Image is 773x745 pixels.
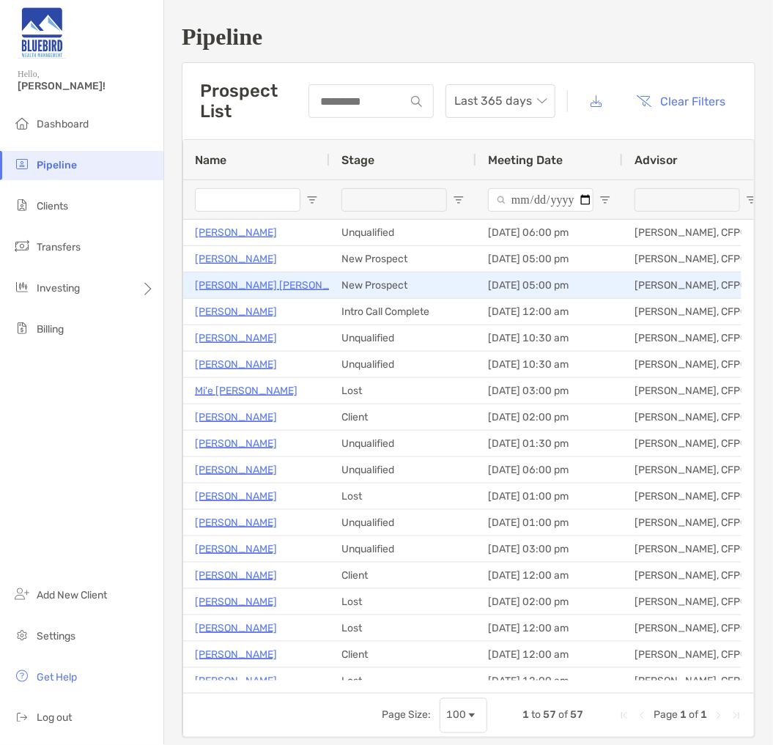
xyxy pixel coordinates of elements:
div: [DATE] 10:30 am [476,325,623,351]
img: transfers icon [13,237,31,255]
div: [PERSON_NAME], CFP® [623,457,769,483]
div: Client [330,642,476,667]
img: pipeline icon [13,155,31,173]
div: Intro Call Complete [330,299,476,325]
img: logout icon [13,708,31,726]
a: Mi'e [PERSON_NAME] [195,382,297,400]
span: Log out [37,712,72,724]
div: [PERSON_NAME], CFP® [623,220,769,245]
div: [PERSON_NAME], CFP® [623,325,769,351]
span: Page [654,709,678,722]
div: [DATE] 03:00 pm [476,378,623,404]
span: [PERSON_NAME]! [18,80,155,92]
p: [PERSON_NAME] [195,672,277,690]
a: [PERSON_NAME] [PERSON_NAME] [195,276,361,294]
span: Add New Client [37,589,107,601]
h1: Pipeline [182,23,755,51]
div: Previous Page [636,710,648,722]
div: [DATE] 05:00 pm [476,246,623,272]
p: [PERSON_NAME] [195,487,277,505]
div: 100 [446,709,466,722]
div: [PERSON_NAME], CFP® [623,273,769,298]
button: Open Filter Menu [453,194,465,206]
img: dashboard icon [13,114,31,132]
p: [PERSON_NAME] [195,434,277,453]
div: Next Page [713,710,725,722]
span: Stage [341,153,374,167]
div: [DATE] 03:00 pm [476,536,623,562]
span: Investing [37,282,80,294]
div: [PERSON_NAME], CFP® [623,299,769,325]
div: [DATE] 06:00 pm [476,220,623,245]
div: Unqualified [330,352,476,377]
div: New Prospect [330,246,476,272]
span: Get Help [37,671,77,683]
span: Pipeline [37,159,77,171]
div: [DATE] 12:00 am [476,615,623,641]
a: [PERSON_NAME] [195,461,277,479]
span: 1 [680,709,687,722]
span: 57 [543,709,556,722]
div: [PERSON_NAME], CFP® [623,404,769,430]
span: Advisor [635,153,678,167]
div: [PERSON_NAME], CFP® [623,563,769,588]
div: [DATE] 01:00 pm [476,483,623,509]
span: Meeting Date [488,153,563,167]
div: [PERSON_NAME], CFP® [623,589,769,615]
div: Client [330,404,476,430]
a: [PERSON_NAME] [195,250,277,268]
div: Unqualified [330,431,476,456]
div: First Page [618,710,630,722]
img: Zoe Logo [18,6,66,59]
span: Clients [37,200,68,212]
img: input icon [411,96,422,107]
div: [PERSON_NAME], CFP® [623,668,769,694]
span: 1 [522,709,529,722]
a: [PERSON_NAME] [195,593,277,611]
div: Unqualified [330,536,476,562]
input: Name Filter Input [195,188,300,212]
img: add_new_client icon [13,585,31,603]
div: [DATE] 01:30 pm [476,431,623,456]
input: Meeting Date Filter Input [488,188,593,212]
div: [PERSON_NAME], CFP® [623,431,769,456]
div: Unqualified [330,457,476,483]
div: [DATE] 06:00 pm [476,457,623,483]
div: Page Size: [382,709,431,722]
span: Billing [37,323,64,336]
div: Unqualified [330,510,476,535]
a: [PERSON_NAME] [195,355,277,374]
div: Lost [330,378,476,404]
span: Settings [37,630,75,642]
span: Transfers [37,241,81,253]
img: clients icon [13,196,31,214]
div: [PERSON_NAME], CFP® [623,246,769,272]
h3: Prospect List [200,81,308,122]
a: [PERSON_NAME] [195,566,277,585]
button: Open Filter Menu [599,194,611,206]
img: get-help icon [13,667,31,685]
a: [PERSON_NAME] [195,329,277,347]
a: [PERSON_NAME] [195,540,277,558]
p: [PERSON_NAME] [195,408,277,426]
div: [PERSON_NAME], CFP® [623,615,769,641]
div: [DATE] 12:00 am [476,642,623,667]
span: 1 [700,709,707,722]
div: [DATE] 10:30 am [476,352,623,377]
a: [PERSON_NAME] [195,619,277,637]
a: [PERSON_NAME] [195,514,277,532]
div: [PERSON_NAME], CFP® [623,483,769,509]
div: [PERSON_NAME], CFP® [623,510,769,535]
a: [PERSON_NAME] [195,303,277,321]
div: [PERSON_NAME], CFP® [623,352,769,377]
div: [PERSON_NAME], CFP® [623,642,769,667]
